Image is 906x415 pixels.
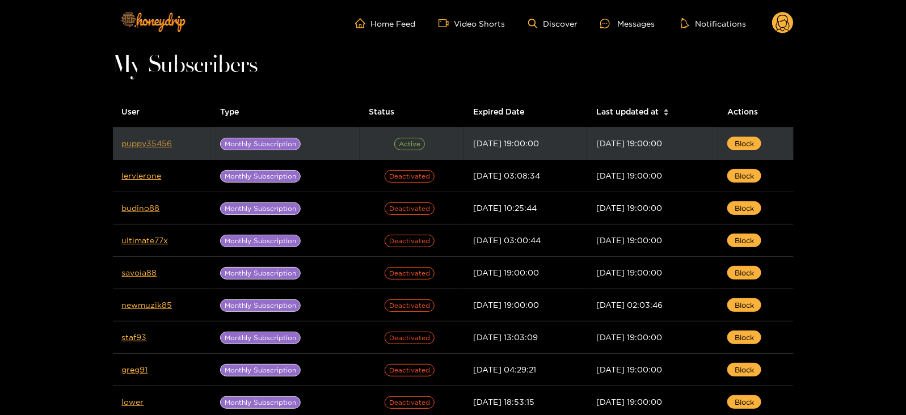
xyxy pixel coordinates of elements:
[735,267,754,278] span: Block
[718,96,793,128] th: Actions
[735,396,754,408] span: Block
[473,397,534,406] span: [DATE] 18:53:15
[122,236,168,244] a: ultimate77x
[439,18,454,28] span: video-camera
[122,204,160,212] a: budino88
[113,96,212,128] th: User
[727,266,761,280] button: Block
[596,397,662,406] span: [DATE] 19:00:00
[113,58,794,74] h1: My Subscribers
[473,236,541,244] span: [DATE] 03:00:44
[727,137,761,150] button: Block
[727,201,761,215] button: Block
[473,365,536,374] span: [DATE] 04:29:21
[727,395,761,409] button: Block
[596,171,662,180] span: [DATE] 19:00:00
[735,235,754,246] span: Block
[473,333,538,341] span: [DATE] 13:03:09
[220,396,301,409] span: Monthly Subscription
[596,365,662,374] span: [DATE] 19:00:00
[385,235,435,247] span: Deactivated
[677,18,749,29] button: Notifications
[385,267,435,280] span: Deactivated
[663,111,669,117] span: caret-down
[596,105,659,118] span: Last updated at
[385,396,435,409] span: Deactivated
[473,300,539,309] span: [DATE] 19:00:00
[220,364,301,376] span: Monthly Subscription
[727,169,761,183] button: Block
[727,234,761,247] button: Block
[220,332,301,344] span: Monthly Subscription
[735,170,754,181] span: Block
[355,18,416,28] a: Home Feed
[355,18,371,28] span: home
[122,397,144,406] a: lower
[385,299,435,312] span: Deactivated
[735,332,754,343] span: Block
[596,204,662,212] span: [DATE] 19:00:00
[385,332,435,344] span: Deactivated
[122,333,147,341] a: staf93
[211,96,360,128] th: Type
[122,300,172,309] a: newmuzik85
[439,18,505,28] a: Video Shorts
[596,236,662,244] span: [DATE] 19:00:00
[122,171,162,180] a: lervierone
[600,17,655,30] div: Messages
[735,202,754,214] span: Block
[727,331,761,344] button: Block
[735,364,754,375] span: Block
[220,299,301,312] span: Monthly Subscription
[122,365,148,374] a: greg91
[473,139,539,147] span: [DATE] 19:00:00
[735,138,754,149] span: Block
[473,204,537,212] span: [DATE] 10:25:44
[220,170,301,183] span: Monthly Subscription
[385,202,435,215] span: Deactivated
[528,19,578,28] a: Discover
[122,268,157,277] a: savoia88
[220,235,301,247] span: Monthly Subscription
[473,268,539,277] span: [DATE] 19:00:00
[727,298,761,312] button: Block
[394,138,425,150] span: Active
[596,268,662,277] span: [DATE] 19:00:00
[596,139,662,147] span: [DATE] 19:00:00
[385,170,435,183] span: Deactivated
[220,202,301,215] span: Monthly Subscription
[596,300,663,309] span: [DATE] 02:03:46
[220,138,301,150] span: Monthly Subscription
[385,364,435,376] span: Deactivated
[727,363,761,376] button: Block
[596,333,662,341] span: [DATE] 19:00:00
[464,96,587,128] th: Expired Date
[473,171,540,180] span: [DATE] 03:08:34
[735,299,754,311] span: Block
[220,267,301,280] span: Monthly Subscription
[663,107,669,113] span: caret-up
[122,139,172,147] a: puppy35456
[360,96,464,128] th: Status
